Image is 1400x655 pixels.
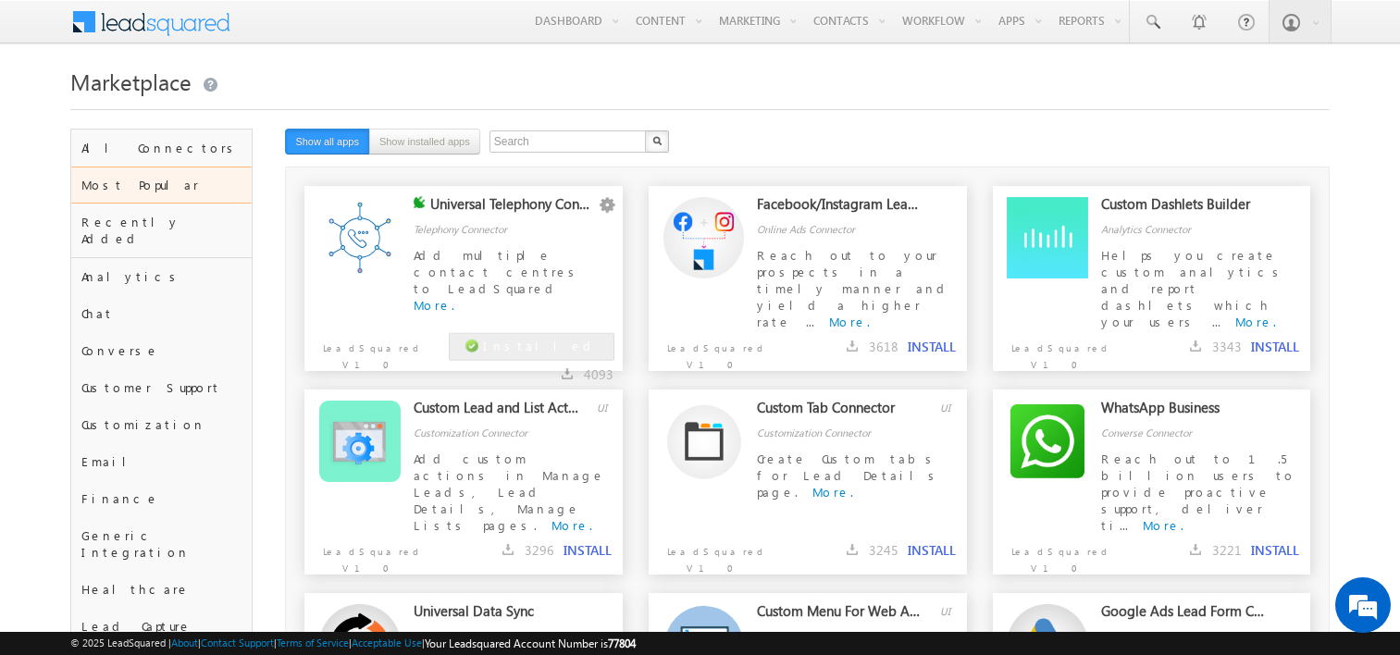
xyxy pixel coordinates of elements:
[667,404,741,479] img: Alternate Logo
[1143,517,1183,533] a: More.
[304,534,432,576] p: LeadSquared V1.0
[71,480,253,517] div: Finance
[70,67,192,96] span: Marketplace
[649,330,776,373] p: LeadSquared V1.0
[869,338,898,355] span: 3618
[201,636,274,649] a: Contact Support
[1101,451,1295,533] span: Reach out to 1.5 billion users to provide proactive support, deliver ti...
[1235,314,1276,329] a: More.
[414,451,605,533] span: Add custom actions in Manage Leads, Lead Details, Manage Lists pages.
[525,541,554,559] span: 3296
[908,542,956,559] button: INSTALL
[993,534,1121,576] p: LeadSquared V1.0
[757,247,951,329] span: Reach out to your prospects in a timely manner and yield a higher rate ...
[551,517,592,533] a: More.
[608,636,636,650] span: 77804
[1190,544,1201,555] img: downloads
[430,195,596,221] div: Universal Telephony Connector
[71,295,253,332] div: Chat
[414,196,426,208] img: checking status
[71,332,253,369] div: Converse
[1190,340,1201,352] img: downloads
[908,339,956,355] button: INSTALL
[649,534,776,576] p: LeadSquared V1.0
[812,484,853,500] a: More.
[1212,338,1242,355] span: 3343
[483,338,598,353] span: Installed
[993,330,1121,373] p: LeadSquared V1.0
[369,129,480,154] button: Show installed apps
[1007,401,1088,482] img: Alternate Logo
[1101,195,1267,221] div: Custom Dashlets Builder
[564,542,612,559] button: INSTALL
[71,608,253,645] div: Lead Capture
[757,451,941,500] span: Create Custom tabs for Lead Details page.
[1212,541,1242,559] span: 3221
[847,340,858,352] img: downloads
[319,197,401,278] img: Alternate Logo
[352,636,422,649] a: Acceptable Use
[71,369,253,406] div: Customer Support
[502,544,514,555] img: downloads
[757,195,923,221] div: Facebook/Instagram Lead Ads
[319,401,401,482] img: Alternate Logo
[277,636,349,649] a: Terms of Service
[869,541,898,559] span: 3245
[71,517,253,571] div: Generic Integration
[71,130,253,167] div: All Connectors
[1251,542,1299,559] button: INSTALL
[757,399,923,425] div: Custom Tab Connector
[71,571,253,608] div: Healthcare
[584,365,613,383] span: 4093
[652,136,662,145] img: Search
[414,247,581,296] span: Add multiple contact centres to LeadSquared
[71,258,253,295] div: Analytics
[757,602,923,628] div: Custom Menu For Web App
[829,314,870,329] a: More.
[663,197,745,278] img: Alternate Logo
[562,368,573,379] img: downloads
[304,330,432,373] p: LeadSquared V1.0
[847,544,858,555] img: downloads
[285,129,369,154] button: Show all apps
[71,167,253,204] div: Most Popular
[1007,197,1088,278] img: Alternate Logo
[71,204,253,257] div: Recently Added
[425,636,636,650] span: Your Leadsquared Account Number is
[414,297,454,313] a: More.
[1101,399,1267,425] div: WhatsApp Business
[70,635,636,652] span: © 2025 LeadSquared | | | | |
[171,636,198,649] a: About
[414,399,579,425] div: Custom Lead and List Actions
[71,406,253,443] div: Customization
[71,443,253,480] div: Email
[1101,247,1285,329] span: Helps you create custom analytics and report dashlets which your users ...
[414,602,579,628] div: Universal Data Sync
[1101,602,1267,628] div: Google Ads Lead Form Connector
[1251,339,1299,355] button: INSTALL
